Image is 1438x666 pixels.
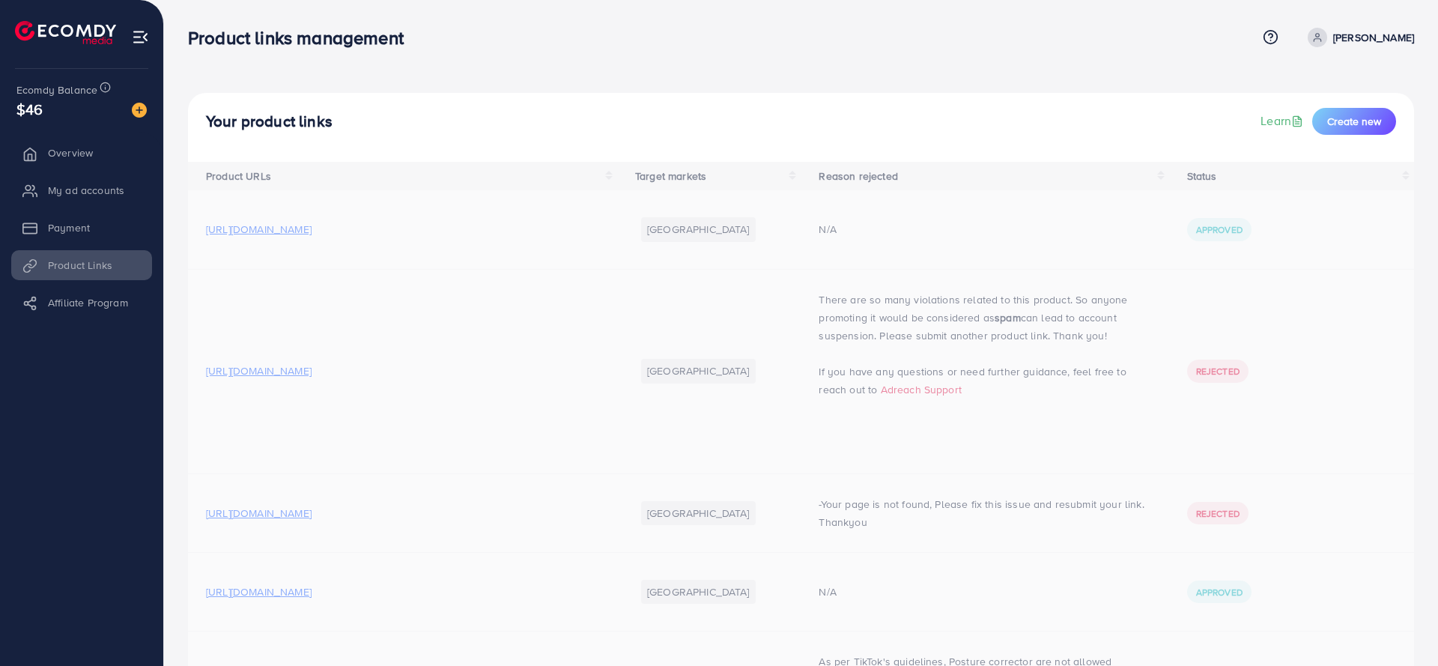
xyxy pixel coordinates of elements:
span: $46 [16,98,43,120]
a: Learn [1260,112,1306,130]
img: menu [132,28,149,46]
p: [PERSON_NAME] [1333,28,1414,46]
img: logo [15,21,116,44]
span: Ecomdy Balance [16,82,97,97]
h3: Product links management [188,27,416,49]
button: Create new [1312,108,1396,135]
span: Create new [1327,114,1381,129]
a: [PERSON_NAME] [1302,28,1414,47]
img: image [132,103,147,118]
h4: Your product links [206,112,333,131]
